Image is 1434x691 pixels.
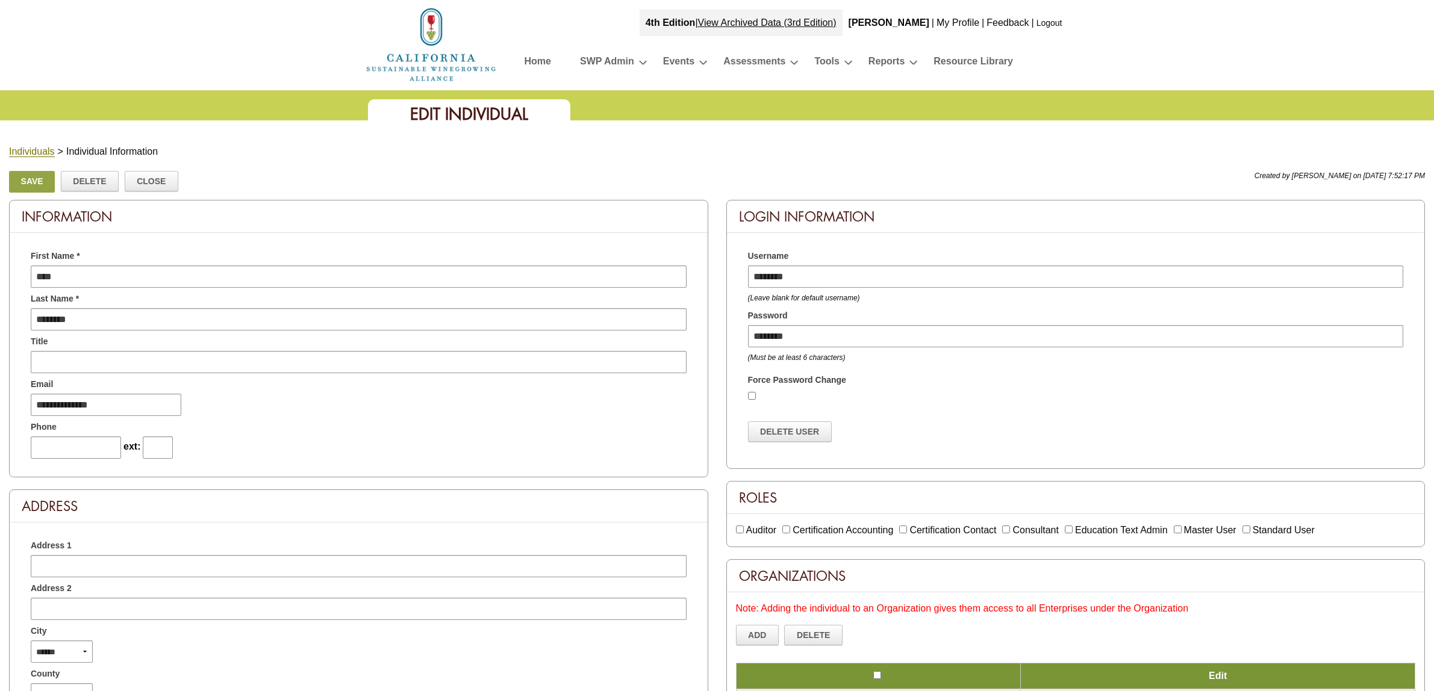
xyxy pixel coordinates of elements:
[1184,525,1236,535] label: Master User
[125,171,178,191] a: Close
[793,525,893,535] label: Certification Accounting
[748,309,788,322] span: Password
[909,525,996,535] label: Certification Contact
[365,39,497,49] a: Home
[10,490,708,522] div: Address
[31,378,53,391] span: Email
[9,146,55,157] a: Individuals
[746,525,777,535] label: Auditor
[931,10,935,36] div: |
[1030,10,1035,36] div: |
[410,104,528,125] span: Edit Individual
[1012,525,1059,535] label: Consultant
[727,482,1425,514] div: Roles
[663,53,694,74] a: Events
[365,6,497,83] img: logo_cswa2x.png
[31,539,72,552] span: Address 1
[1255,172,1425,180] span: Created by [PERSON_NAME] on [DATE] 7:52:17 PM
[58,146,63,156] span: >
[748,250,789,262] span: Username
[525,53,551,74] a: Home
[748,421,832,442] a: Delete User
[31,335,48,348] span: Title
[66,146,158,156] span: Individual Information
[698,17,837,28] a: View Archived Data (3rd Edition)
[31,582,72,595] span: Address 2
[1075,525,1168,535] label: Education Text Admin
[748,374,846,386] label: Force Password Change
[1253,525,1315,535] label: Standard User
[748,352,846,363] div: (Must be at least 6 characters)
[31,668,60,680] span: County
[61,171,119,191] a: Delete
[31,421,57,433] span: Phone
[937,17,979,28] a: My Profile
[640,10,843,36] div: |
[727,560,1425,592] div: Organizations
[580,53,634,74] a: SWP Admin
[727,200,1425,233] div: Login Information
[10,200,708,233] div: Information
[1021,663,1415,689] td: Edit
[980,10,985,36] div: |
[31,293,79,305] span: Last Name *
[748,293,860,303] div: (Leave blank for default username)
[868,53,905,74] a: Reports
[646,17,696,28] strong: 4th Edition
[987,17,1029,28] a: Feedback
[31,250,80,262] span: First Name *
[1037,18,1062,28] a: Logout
[784,625,842,645] a: Delete
[9,171,55,193] a: Save
[849,17,929,28] b: [PERSON_NAME]
[814,53,839,74] a: Tools
[723,53,785,74] a: Assessments
[736,625,779,645] a: Add
[934,53,1013,74] a: Resource Library
[31,625,46,637] span: City
[123,441,140,451] span: ext:
[736,601,1416,616] div: Note: Adding the individual to an Organization gives them access to all Enterprises under the Org...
